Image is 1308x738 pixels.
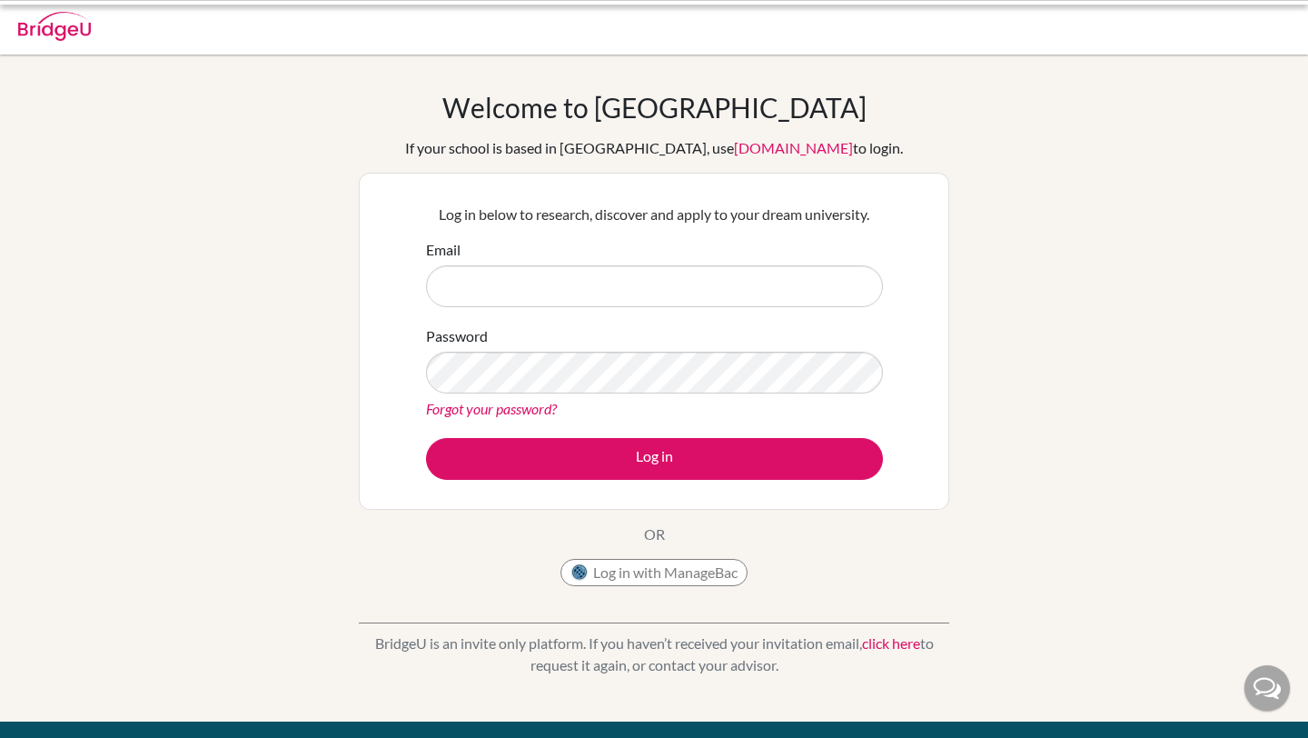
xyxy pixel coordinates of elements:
[426,204,883,225] p: Log in below to research, discover and apply to your dream university.
[426,325,488,347] label: Password
[405,137,903,159] div: If your school is based in [GEOGRAPHIC_DATA], use to login.
[442,91,867,124] h1: Welcome to [GEOGRAPHIC_DATA]
[644,524,665,545] p: OR
[426,438,883,480] button: Log in
[560,559,748,586] button: Log in with ManageBac
[426,239,461,261] label: Email
[426,400,557,417] a: Forgot your password?
[359,633,949,676] p: BridgeU is an invite only platform. If you haven’t received your invitation email, to request it ...
[18,12,91,41] img: Bridge-U
[862,634,920,652] a: click here
[734,139,853,156] a: [DOMAIN_NAME]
